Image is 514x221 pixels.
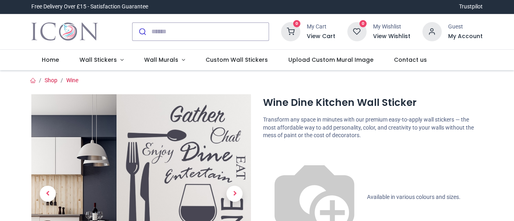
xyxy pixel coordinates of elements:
h1: Wine Dine Kitchen Wall Sticker [263,96,483,109]
a: View Cart [307,32,335,41]
sup: 0 [359,20,367,28]
a: 0 [347,28,367,34]
a: Wall Stickers [69,50,134,71]
img: Icon Wall Stickers [31,20,98,43]
span: Upload Custom Mural Image [288,56,373,64]
div: My Wishlist [373,23,410,31]
span: Wall Murals [144,56,178,64]
span: Home [42,56,59,64]
div: Free Delivery Over £15 - Satisfaction Guarantee [31,3,148,11]
a: 0 [281,28,300,34]
span: Previous [40,186,56,202]
span: Available in various colours and sizes. [367,194,461,200]
button: Submit [133,23,151,41]
a: Shop [45,77,57,83]
sup: 0 [293,20,301,28]
a: Trustpilot [459,3,483,11]
p: Transform any space in minutes with our premium easy-to-apply wall stickers — the most affordable... [263,116,483,140]
span: Wall Stickers [80,56,117,64]
a: My Account [448,32,483,41]
span: Custom Wall Stickers [206,56,268,64]
a: Logo of Icon Wall Stickers [31,20,98,43]
a: View Wishlist [373,32,410,41]
div: My Cart [307,23,335,31]
a: Wall Murals [134,50,195,71]
span: Next [226,186,243,202]
a: Wine [66,77,78,83]
span: Contact us [394,56,427,64]
div: Guest [448,23,483,31]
